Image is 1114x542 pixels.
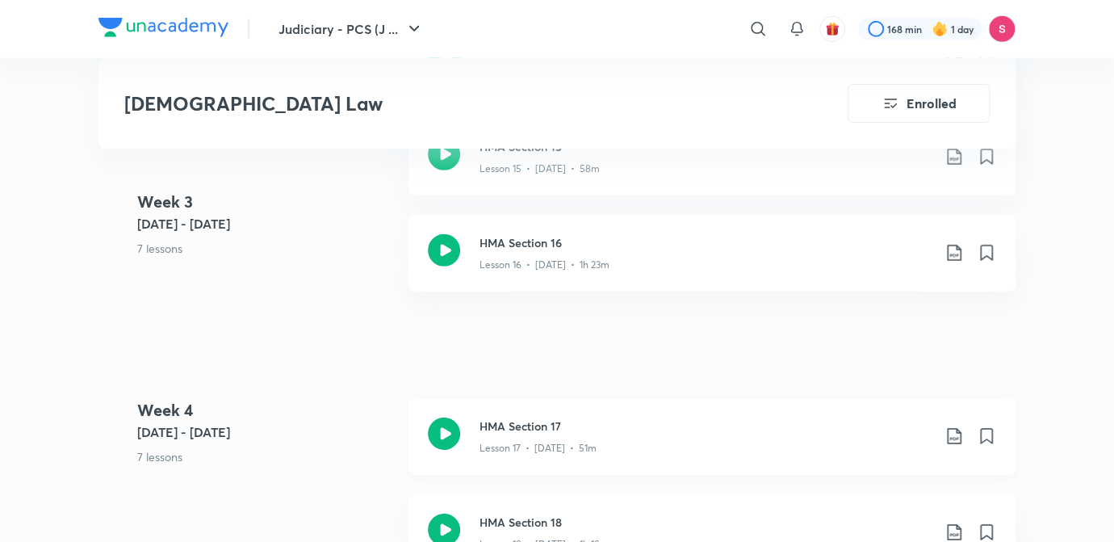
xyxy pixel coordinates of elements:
h4: Week 3 [137,190,396,214]
h5: [DATE] - [DATE] [137,214,396,233]
h3: HMA Section 18 [480,514,932,531]
h5: [DATE] - [DATE] [137,422,396,442]
p: 7 lessons [137,240,396,257]
a: HMA Section 17Lesson 17 • [DATE] • 51m [408,398,1016,494]
button: Enrolled [848,84,990,123]
img: avatar [825,22,840,36]
img: Sandeep Kumar [988,15,1016,43]
img: Company Logo [98,18,228,37]
a: HMA Section 16Lesson 16 • [DATE] • 1h 23m [408,215,1016,311]
a: HMA Section 15Lesson 15 • [DATE] • 58m [408,119,1016,215]
h4: Week 4 [137,398,396,422]
p: Lesson 17 • [DATE] • 51m [480,441,597,456]
img: streak [932,21,948,37]
h3: HMA Section 16 [480,234,932,251]
h3: HMA Section 17 [480,418,932,435]
p: 7 lessons [137,448,396,465]
button: Judiciary - PCS (J ... [269,13,433,45]
h3: [DEMOGRAPHIC_DATA] Law [124,92,756,116]
p: Lesson 15 • [DATE] • 58m [480,162,600,176]
button: avatar [819,16,845,42]
p: Lesson 16 • [DATE] • 1h 23m [480,258,609,272]
a: Company Logo [98,18,228,41]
